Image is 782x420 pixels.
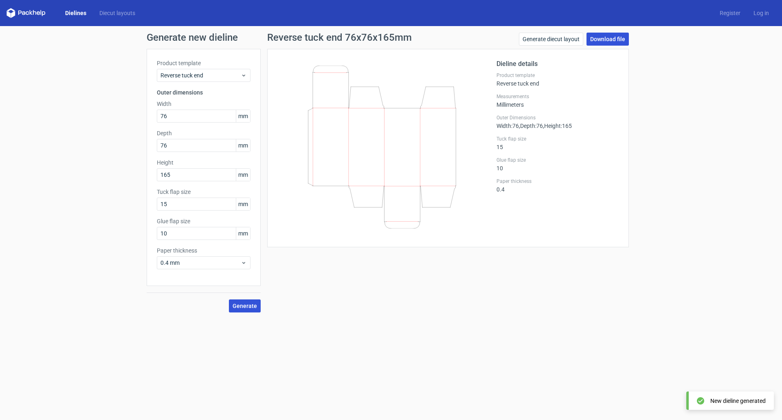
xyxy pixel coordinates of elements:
label: Product template [496,72,619,79]
label: Tuck flap size [496,136,619,142]
span: mm [236,198,250,210]
div: 15 [496,136,619,150]
span: mm [236,169,250,181]
a: Log in [747,9,775,17]
div: 0.4 [496,178,619,193]
div: Reverse tuck end [496,72,619,87]
a: Register [713,9,747,17]
a: Dielines [59,9,93,17]
a: Diecut layouts [93,9,142,17]
label: Measurements [496,93,619,100]
button: Generate [229,299,261,312]
label: Glue flap size [157,217,250,225]
label: Paper thickness [496,178,619,185]
span: Width : 76 [496,123,519,129]
label: Product template [157,59,250,67]
label: Tuck flap size [157,188,250,196]
label: Outer Dimensions [496,114,619,121]
div: Millimeters [496,93,619,108]
span: mm [236,227,250,240]
label: Width [157,100,250,108]
label: Height [157,158,250,167]
h1: Reverse tuck end 76x76x165mm [267,33,412,42]
h1: Generate new dieline [147,33,635,42]
a: Download file [586,33,629,46]
a: Generate diecut layout [519,33,583,46]
label: Depth [157,129,250,137]
h2: Dieline details [496,59,619,69]
label: Paper thickness [157,246,250,255]
span: Reverse tuck end [160,71,241,79]
div: 10 [496,157,619,172]
div: New dieline generated [710,397,766,405]
span: Generate [233,303,257,309]
span: mm [236,110,250,122]
label: Glue flap size [496,157,619,163]
span: , Height : 165 [543,123,572,129]
span: 0.4 mm [160,259,241,267]
span: mm [236,139,250,152]
h3: Outer dimensions [157,88,250,97]
span: , Depth : 76 [519,123,543,129]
